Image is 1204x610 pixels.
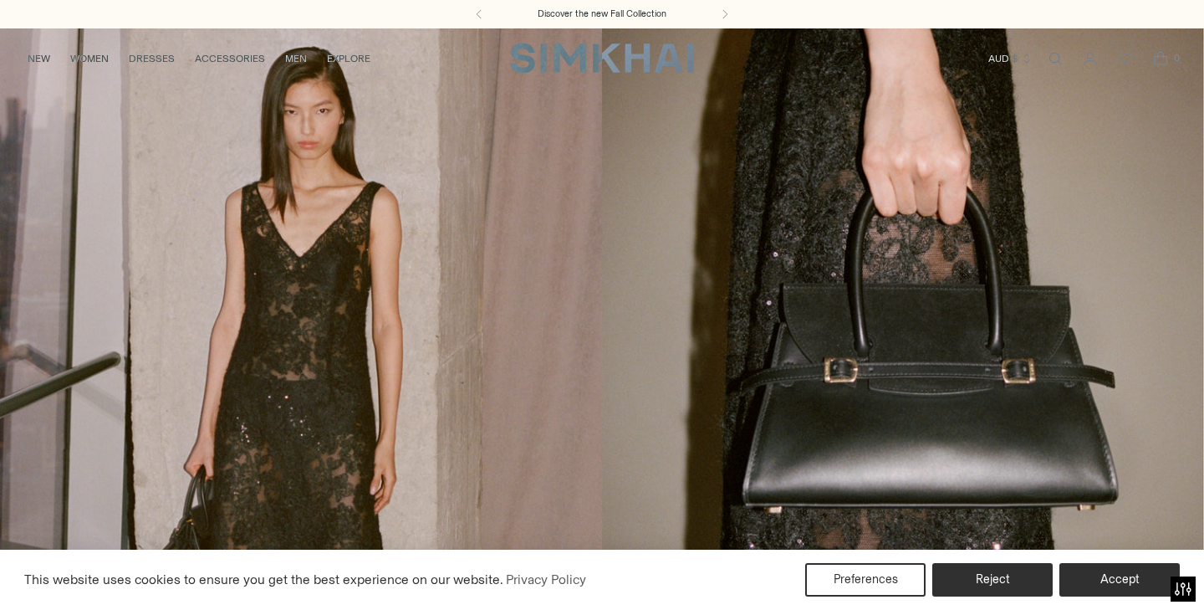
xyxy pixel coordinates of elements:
[24,572,503,587] span: This website uses cookies to ensure you get the best experience on our website.
[28,40,50,77] a: NEW
[70,40,109,77] a: WOMEN
[538,8,666,21] a: Discover the new Fall Collection
[1059,563,1180,597] button: Accept
[129,40,175,77] a: DRESSES
[1038,42,1072,75] a: Open search modal
[1109,42,1142,75] a: Wishlist
[1144,42,1177,75] a: Open cart modal
[195,40,265,77] a: ACCESSORIES
[805,563,926,597] button: Preferences
[510,42,694,74] a: SIMKHAI
[327,40,370,77] a: EXPLORE
[932,563,1053,597] button: Reject
[503,567,589,592] a: Privacy Policy (opens in a new tab)
[1169,50,1184,65] span: 0
[988,40,1033,77] button: AUD $
[1074,42,1107,75] a: Go to the account page
[285,40,307,77] a: MEN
